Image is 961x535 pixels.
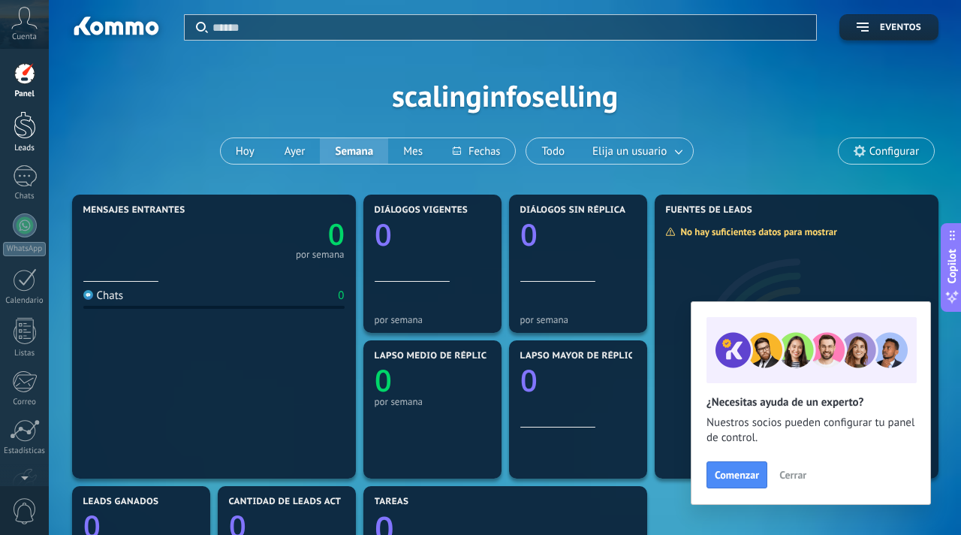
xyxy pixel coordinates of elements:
span: Diálogos sin réplica [520,205,626,216]
span: Cerrar [779,470,806,480]
span: Copilot [944,249,959,284]
span: Mensajes entrantes [83,205,185,216]
span: Configurar [869,145,919,158]
button: Semana [320,138,388,164]
h2: ¿Necesitas ayuda de un experto? [706,395,915,410]
span: Elija un usuario [589,141,670,162]
div: por semana [375,396,490,407]
text: 0 [375,359,392,400]
span: Cuenta [12,32,37,42]
div: Chats [83,289,124,303]
text: 0 [520,213,538,255]
div: Leads [3,144,47,153]
div: WhatsApp [3,242,46,256]
div: Calendario [3,296,47,306]
text: 0 [327,214,344,254]
div: Estadísticas [3,446,47,456]
button: Eventos [839,14,938,41]
span: Lapso medio de réplica [375,351,493,361]
span: Nuestros socios pueden configurar tu panel de control. [706,416,915,446]
button: Hoy [221,138,270,164]
button: Todo [526,138,580,164]
button: Fechas [438,138,515,164]
text: 0 [375,213,392,255]
span: Tareas [375,497,409,507]
button: Comenzar [706,461,767,488]
button: Ayer [270,138,321,164]
span: Eventos [880,23,921,33]
div: Correo [3,397,47,407]
div: por semana [520,314,636,325]
div: por semana [296,251,345,258]
span: Diálogos vigentes [375,205,468,216]
button: Elija un usuario [580,138,693,164]
span: Cantidad de leads activos [229,497,363,507]
div: Chats [3,192,47,201]
div: Listas [3,349,47,358]
img: Chats [83,290,93,300]
span: Comenzar [715,470,759,480]
a: 0 [214,214,345,254]
span: Leads ganados [83,497,159,507]
span: Lapso mayor de réplica [520,351,640,361]
span: Fuentes de leads [666,205,753,216]
div: No hay suficientes datos para mostrar [665,225,848,238]
div: por semana [375,314,490,325]
div: Panel [3,89,47,99]
button: Mes [388,138,438,164]
div: 0 [338,289,344,303]
text: 0 [520,359,538,400]
button: Cerrar [773,464,813,486]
